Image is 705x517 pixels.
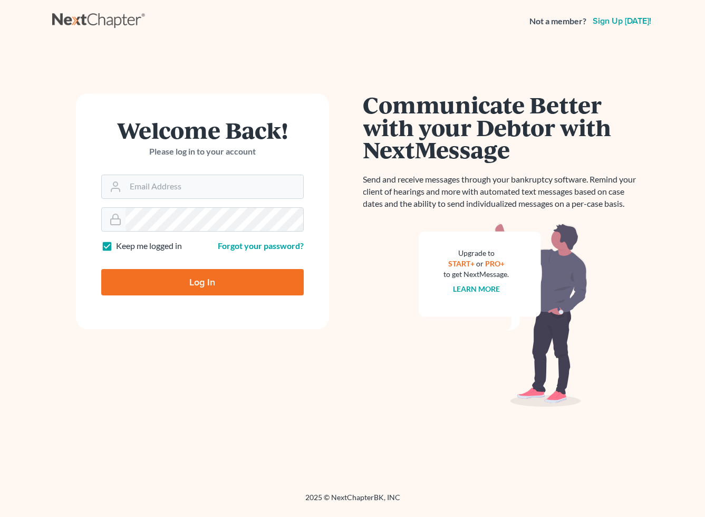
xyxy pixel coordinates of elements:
p: Send and receive messages through your bankruptcy software. Remind your client of hearings and mo... [363,174,643,210]
a: Sign up [DATE]! [591,17,653,25]
img: nextmessage_bg-59042aed3d76b12b5cd301f8e5b87938c9018125f34e5fa2b7a6b67550977c72.svg [419,223,587,407]
span: or [476,259,484,268]
p: Please log in to your account [101,146,304,158]
input: Email Address [125,175,303,198]
a: PRO+ [485,259,505,268]
h1: Welcome Back! [101,119,304,141]
a: Learn more [453,284,500,293]
div: 2025 © NextChapterBK, INC [52,492,653,511]
h1: Communicate Better with your Debtor with NextMessage [363,93,643,161]
div: to get NextMessage. [444,269,509,280]
div: Upgrade to [444,248,509,258]
input: Log In [101,269,304,295]
a: START+ [448,259,475,268]
strong: Not a member? [529,15,586,27]
a: Forgot your password? [218,241,304,251]
label: Keep me logged in [116,240,182,252]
